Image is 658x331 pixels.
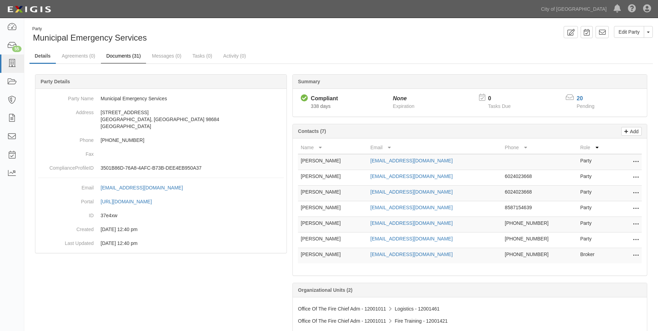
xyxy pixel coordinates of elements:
[12,46,22,52] div: 55
[29,49,56,64] a: Details
[101,164,284,171] p: 3501B86D-76A8-4AFC-B73B-DEE4EB950A37
[187,49,217,63] a: Tasks (0)
[298,186,368,201] td: [PERSON_NAME]
[614,26,644,38] a: Edit Party
[33,33,147,42] span: Municipal Emergency Services
[577,95,583,101] a: 20
[578,217,614,232] td: Party
[41,79,70,84] b: Party Details
[370,236,453,241] a: [EMAIL_ADDRESS][DOMAIN_NAME]
[298,287,352,293] b: Organizational Units (2)
[298,170,368,186] td: [PERSON_NAME]
[57,49,100,63] a: Agreements (0)
[578,201,614,217] td: Party
[298,232,368,248] td: [PERSON_NAME]
[311,103,331,109] span: Since 10/22/2024
[298,128,326,134] b: Contacts (7)
[393,95,407,101] i: None
[502,217,577,232] td: [PHONE_NUMBER]
[370,189,453,195] a: [EMAIL_ADDRESS][DOMAIN_NAME]
[298,306,386,312] span: Office Of The Fire Chief Adm - 12001011
[5,3,53,16] img: logo-5460c22ac91f19d4615b14bd174203de0afe785f0fc80cf4dbbc73dc1793850b.png
[38,105,94,116] dt: Address
[502,232,577,248] td: [PHONE_NUMBER]
[218,49,251,63] a: Activity (0)
[395,306,439,312] span: Logistics - 12001461
[502,201,577,217] td: 8587154639
[298,79,320,84] b: Summary
[578,154,614,170] td: Party
[38,161,94,171] dt: ComplianceProfileID
[578,141,614,154] th: Role
[370,205,453,210] a: [EMAIL_ADDRESS][DOMAIN_NAME]
[502,248,577,264] td: [PHONE_NUMBER]
[38,92,284,105] dd: Municipal Emergency Services
[298,248,368,264] td: [PERSON_NAME]
[38,222,284,236] dd: 01/04/2024 12:40 pm
[38,209,284,222] dd: 37e4xw
[578,232,614,248] td: Party
[628,5,636,13] i: Help Center - Complianz
[502,186,577,201] td: 6024023668
[29,26,336,44] div: Municipal Emergency Services
[38,195,94,205] dt: Portal
[488,103,511,109] span: Tasks Due
[101,184,183,191] div: [EMAIL_ADDRESS][DOMAIN_NAME]
[395,318,448,324] span: Fire Training - 12001421
[370,173,453,179] a: [EMAIL_ADDRESS][DOMAIN_NAME]
[488,95,519,103] p: 0
[578,170,614,186] td: Party
[393,103,415,109] span: Expiration
[577,103,595,109] span: Pending
[38,181,94,191] dt: Email
[502,141,577,154] th: Phone
[370,252,453,257] a: [EMAIL_ADDRESS][DOMAIN_NAME]
[38,133,94,144] dt: Phone
[298,154,368,170] td: [PERSON_NAME]
[628,127,639,135] p: Add
[38,236,94,247] dt: Last Updated
[578,248,614,264] td: Broker
[38,92,94,102] dt: Party Name
[538,2,610,16] a: City of [GEOGRAPHIC_DATA]
[38,147,94,158] dt: Fax
[578,186,614,201] td: Party
[311,95,338,103] div: Compliant
[298,201,368,217] td: [PERSON_NAME]
[38,222,94,233] dt: Created
[38,105,284,133] dd: [STREET_ADDRESS] [GEOGRAPHIC_DATA], [GEOGRAPHIC_DATA] 98684 [GEOGRAPHIC_DATA]
[101,49,146,64] a: Documents (31)
[298,141,368,154] th: Name
[298,318,386,324] span: Office Of The Fire Chief Adm - 12001011
[298,217,368,232] td: [PERSON_NAME]
[38,209,94,219] dt: ID
[32,26,147,32] div: Party
[301,95,308,102] i: Compliant
[621,127,642,136] a: Add
[147,49,187,63] a: Messages (0)
[101,199,160,204] a: [URL][DOMAIN_NAME]
[101,185,190,190] a: [EMAIL_ADDRESS][DOMAIN_NAME]
[370,220,453,226] a: [EMAIL_ADDRESS][DOMAIN_NAME]
[38,133,284,147] dd: [PHONE_NUMBER]
[502,170,577,186] td: 6024023668
[370,158,453,163] a: [EMAIL_ADDRESS][DOMAIN_NAME]
[38,236,284,250] dd: 01/04/2024 12:40 pm
[368,141,502,154] th: Email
